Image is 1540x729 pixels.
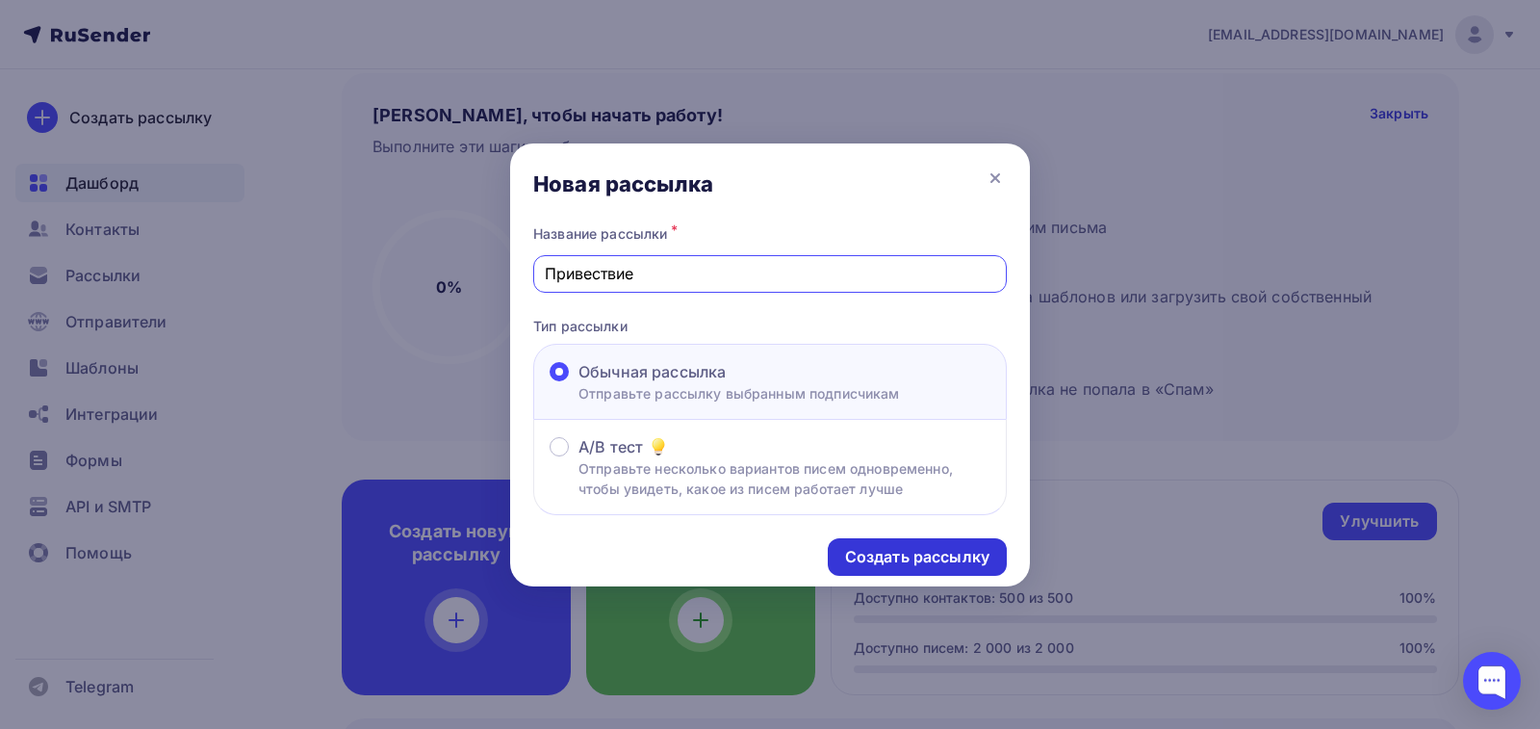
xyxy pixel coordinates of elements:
[533,221,1007,247] div: Название рассылки
[578,383,900,404] p: Отправьте рассылку выбранным подписчикам
[578,458,990,499] p: Отправьте несколько вариантов писем одновременно, чтобы увидеть, какое из писем работает лучше
[533,170,713,197] div: Новая рассылка
[533,316,1007,336] p: Тип рассылки
[578,360,726,383] span: Обычная рассылка
[845,546,989,568] div: Создать рассылку
[545,262,996,285] input: Придумайте название рассылки
[578,435,643,458] span: A/B тест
